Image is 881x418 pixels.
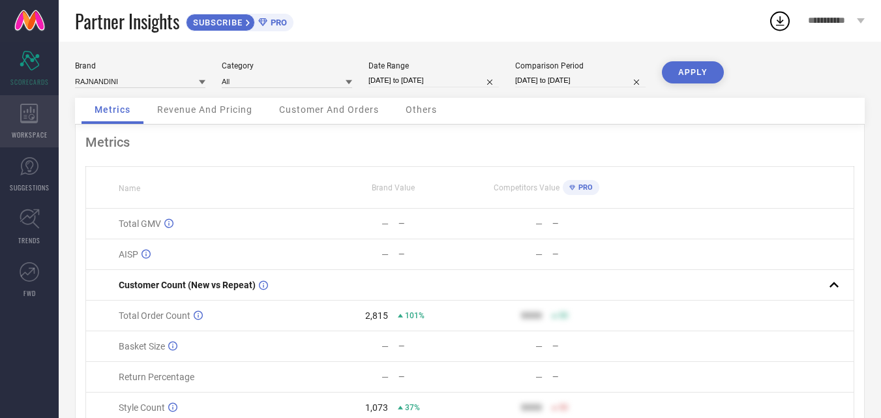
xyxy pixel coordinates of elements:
div: 9999 [521,402,542,413]
div: Brand [75,61,205,70]
div: — [552,342,623,351]
div: — [381,249,389,260]
span: Revenue And Pricing [157,104,252,115]
div: — [535,249,543,260]
span: 37% [405,403,420,412]
span: FWD [23,288,36,298]
div: Category [222,61,352,70]
span: 50 [559,403,568,412]
div: — [535,218,543,229]
div: — [381,218,389,229]
span: Total GMV [119,218,161,229]
div: Comparison Period [515,61,646,70]
span: SUBSCRIBE [187,18,246,27]
span: Name [119,184,140,193]
div: — [398,372,469,381]
span: Metrics [95,104,130,115]
span: TRENDS [18,235,40,245]
div: — [552,250,623,259]
span: SUGGESTIONS [10,183,50,192]
span: Partner Insights [75,8,179,35]
span: Others [406,104,437,115]
span: Customer Count (New vs Repeat) [119,280,256,290]
div: Metrics [85,134,854,150]
span: SCORECARDS [10,77,49,87]
input: Select date range [368,74,499,87]
span: Return Percentage [119,372,194,382]
div: Open download list [768,9,792,33]
div: — [535,341,543,351]
span: 50 [559,311,568,320]
span: WORKSPACE [12,130,48,140]
div: — [398,219,469,228]
a: SUBSCRIBEPRO [186,10,293,31]
div: 1,073 [365,402,388,413]
div: — [381,372,389,382]
div: — [535,372,543,382]
span: Style Count [119,402,165,413]
div: Date Range [368,61,499,70]
span: Total Order Count [119,310,190,321]
span: PRO [575,183,593,192]
span: 101% [405,311,425,320]
div: 2,815 [365,310,388,321]
div: 9999 [521,310,542,321]
span: PRO [267,18,287,27]
span: Brand Value [372,183,415,192]
div: — [381,341,389,351]
input: Select comparison period [515,74,646,87]
div: — [398,342,469,351]
span: Competitors Value [494,183,560,192]
span: AISP [119,249,138,260]
span: Basket Size [119,341,165,351]
div: — [552,372,623,381]
button: APPLY [662,61,724,83]
div: — [398,250,469,259]
span: Customer And Orders [279,104,379,115]
div: — [552,219,623,228]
